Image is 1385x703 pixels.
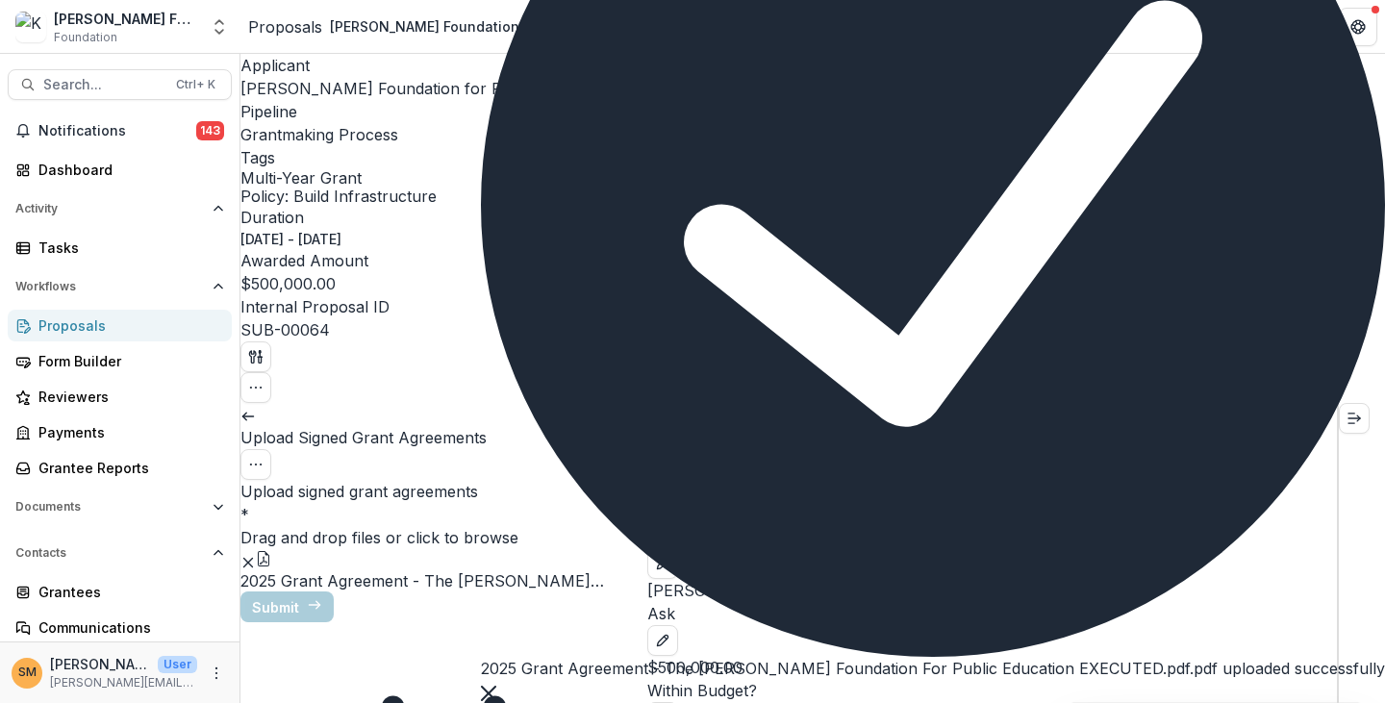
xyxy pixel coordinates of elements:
[240,549,647,590] div: Remove File2025 Grant Agreement - The [PERSON_NAME] Foundation For Public Education EXECUTED.pdf.pdf
[240,480,647,503] p: Upload signed grant agreements
[38,458,216,478] div: Grantee Reports
[240,188,437,206] span: Policy: Build Infrastructure
[15,500,205,514] span: Documents
[240,426,647,449] h3: Upload Signed Grant Agreements
[677,464,708,495] button: PDF view
[8,452,232,484] a: Grantee Reports
[240,591,334,622] button: Submit
[647,548,678,579] button: edit
[240,123,398,146] p: Grantmaking Process
[38,387,216,407] div: Reviewers
[647,434,1003,464] button: [PERSON_NAME] Foundation Grant Proposal2
[38,315,216,336] div: Proposals
[38,582,216,602] div: Grantees
[8,271,232,302] button: Open Workflows
[240,272,336,295] p: $500,000.00
[8,612,232,643] a: Communications
[1011,434,1042,464] button: View Attached Files
[252,597,322,616] span: Submit
[8,416,232,448] a: Payments
[38,351,216,371] div: Form Builder
[8,193,232,224] button: Open Activity
[240,318,330,341] p: SUB-00064
[240,206,1385,229] p: Duration
[240,526,518,549] p: Drag and drop files or
[50,654,150,674] p: [PERSON_NAME]
[647,625,678,656] button: edit
[8,69,232,100] button: Search...
[647,403,779,434] button: Proposal
[240,229,341,249] p: [DATE] - [DATE]
[240,449,271,480] button: Options
[158,656,197,673] p: User
[240,549,256,572] button: Remove File
[8,576,232,608] a: Grantees
[38,123,196,139] span: Notifications
[330,16,911,37] div: [PERSON_NAME] Foundation for Public Education - 2025 - Internal Grant Concept Form
[8,310,232,341] a: Proposals
[8,491,232,522] button: Open Documents
[240,572,647,590] span: 2025 Grant Agreement - The [PERSON_NAME] Foundation For Public Education EXECUTED.pdf.pdf
[15,12,46,42] img: Kapor Foundation
[18,666,37,679] div: Subina Mahal
[38,160,216,180] div: Dashboard
[240,249,1385,272] p: Awarded Amount
[8,538,232,568] button: Open Contacts
[248,15,322,38] a: Proposals
[1070,437,1086,460] button: Edit as form
[1293,8,1331,46] button: Partners
[38,238,216,258] div: Tasks
[8,232,232,264] a: Tasks
[8,345,232,377] a: Form Builder
[196,121,224,140] span: 143
[50,674,197,691] p: [PERSON_NAME][EMAIL_ADDRESS][PERSON_NAME][DOMAIN_NAME]
[8,115,232,146] button: Notifications143
[206,8,233,46] button: Open entity switcher
[15,546,205,560] span: Contacts
[1339,403,1370,434] button: Expand right
[205,662,228,685] button: More
[240,169,437,188] span: Multi-Year Grant
[647,579,1337,602] p: [PERSON_NAME] Foundation for Public Education
[15,280,205,293] span: Workflows
[54,29,117,46] span: Foundation
[647,679,1337,702] p: Within Budget?
[407,528,518,547] span: click to browse
[240,54,1385,77] p: Applicant
[647,525,1337,548] p: Organization Name
[240,100,1385,123] p: Pipeline
[240,79,614,98] a: [PERSON_NAME] Foundation for Public Education
[15,202,205,215] span: Activity
[8,381,232,413] a: Reviewers
[1339,8,1377,46] button: Get Help
[240,146,1385,169] p: Tags
[647,656,1337,679] p: $500,000.00
[54,9,198,29] div: [PERSON_NAME] Foundation
[8,154,232,186] a: Dashboard
[38,422,216,442] div: Payments
[43,77,164,93] span: Search...
[172,74,219,95] div: Ctrl + K
[248,13,919,40] nav: breadcrumb
[647,464,678,495] button: Plaintext view
[38,617,216,638] div: Communications
[647,602,1337,625] p: Ask
[240,295,1385,318] p: Internal Proposal ID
